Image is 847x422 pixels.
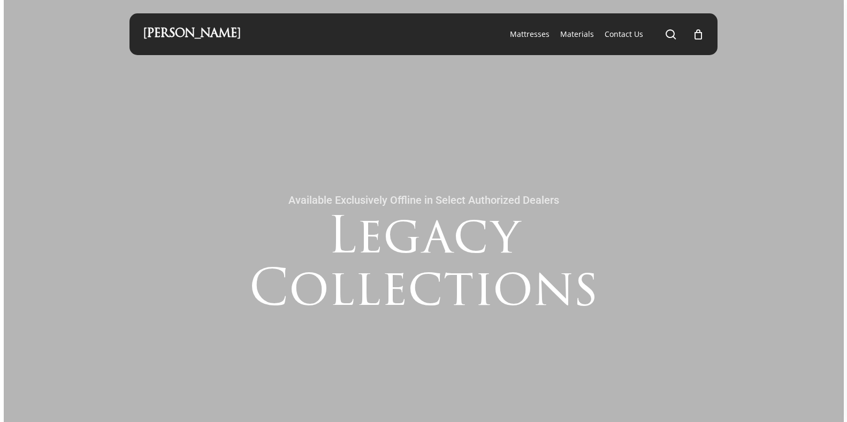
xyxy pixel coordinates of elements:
span: Contact Us [605,29,643,39]
span: Mattresses [510,29,550,39]
a: [PERSON_NAME] [143,28,241,40]
nav: Main Menu [505,13,704,55]
span: Materials [560,29,594,39]
a: Contact Us [605,29,643,40]
a: Materials [560,29,594,40]
a: Mattresses [510,29,550,40]
h4: Available Exclusively Offline in Select Authorized Dealers [129,190,718,210]
h3: Legacy Collections [129,214,718,335]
